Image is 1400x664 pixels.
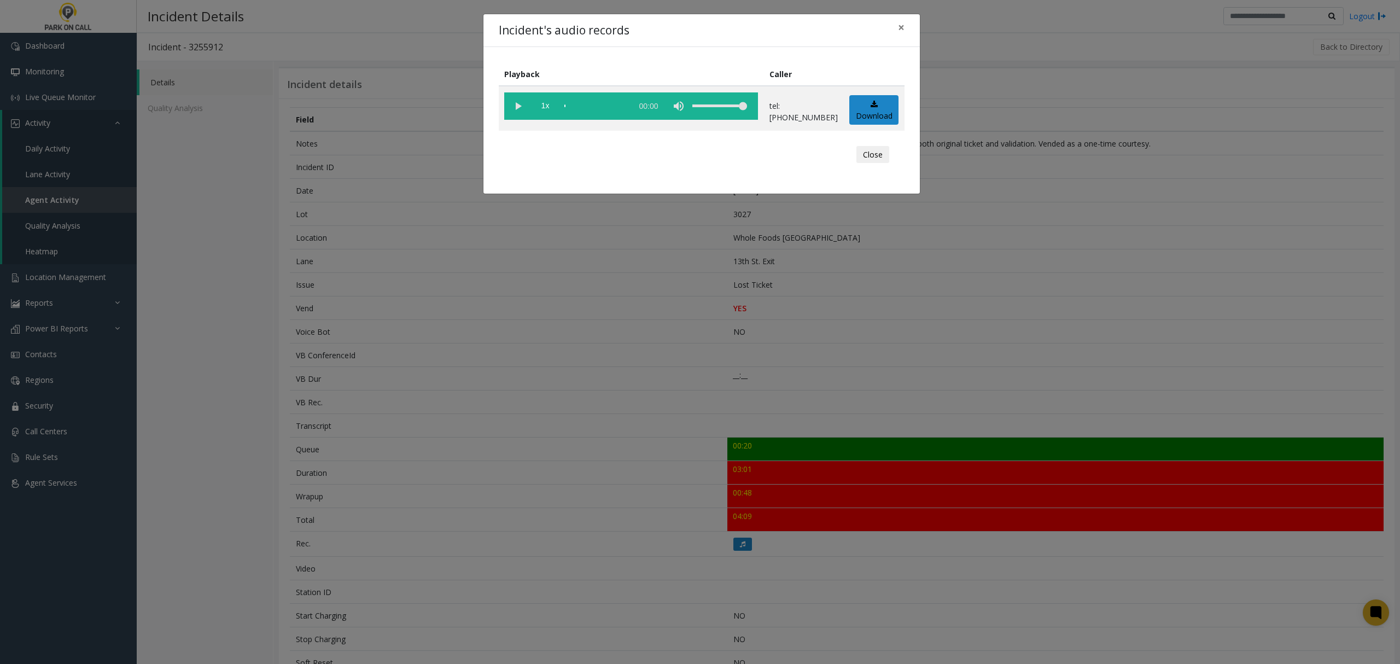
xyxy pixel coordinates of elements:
[692,92,747,120] div: volume level
[890,14,912,41] button: Close
[849,95,899,125] a: Download
[764,62,844,86] th: Caller
[898,20,905,35] span: ×
[564,92,627,120] div: scrub bar
[499,62,764,86] th: Playback
[856,146,889,164] button: Close
[532,92,559,120] span: playback speed button
[769,100,838,123] p: tel:[PHONE_NUMBER]
[499,22,629,39] h4: Incident's audio records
